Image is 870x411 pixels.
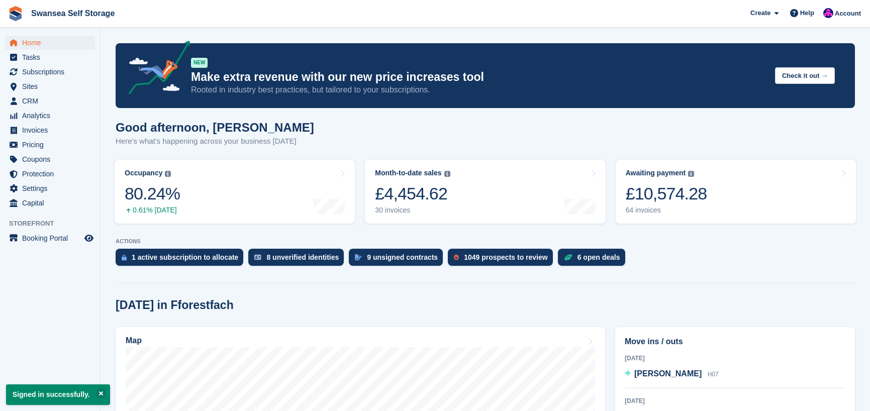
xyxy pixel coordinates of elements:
span: Storefront [9,219,100,229]
div: Month-to-date sales [375,169,441,177]
a: 1049 prospects to review [448,249,558,271]
a: 6 open deals [558,249,630,271]
a: 9 unsigned contracts [349,249,448,271]
img: icon-info-grey-7440780725fd019a000dd9b08b2336e03edf1995a4989e88bcd33f0948082b44.svg [444,171,450,177]
a: menu [5,109,95,123]
a: menu [5,138,95,152]
div: 1049 prospects to review [464,253,548,261]
a: menu [5,167,95,181]
img: prospect-51fa495bee0391a8d652442698ab0144808aea92771e9ea1ae160a38d050c398.svg [454,254,459,260]
span: Booking Portal [22,231,82,245]
div: £4,454.62 [375,183,450,204]
span: Coupons [22,152,82,166]
div: 80.24% [125,183,180,204]
span: Subscriptions [22,65,82,79]
div: 8 unverified identities [266,253,339,261]
img: contract_signature_icon-13c848040528278c33f63329250d36e43548de30e8caae1d1a13099fd9432cc5.svg [355,254,362,260]
p: Make extra revenue with our new price increases tool [191,70,767,84]
a: menu [5,196,95,210]
a: 8 unverified identities [248,249,349,271]
div: 9 unsigned contracts [367,253,438,261]
h2: Move ins / outs [625,336,845,348]
a: menu [5,152,95,166]
a: menu [5,231,95,245]
img: Donna Davies [823,8,833,18]
p: Rooted in industry best practices, but tailored to your subscriptions. [191,84,767,95]
img: price-adjustments-announcement-icon-8257ccfd72463d97f412b2fc003d46551f7dbcb40ab6d574587a9cd5c0d94... [120,41,190,98]
div: [DATE] [625,354,845,363]
img: icon-info-grey-7440780725fd019a000dd9b08b2336e03edf1995a4989e88bcd33f0948082b44.svg [688,171,694,177]
a: Awaiting payment £10,574.28 64 invoices [616,160,856,224]
a: Month-to-date sales £4,454.62 30 invoices [365,160,605,224]
h2: [DATE] in Fforestfach [116,298,234,312]
a: menu [5,181,95,195]
a: menu [5,79,95,93]
span: Invoices [22,123,82,137]
div: 0.61% [DATE] [125,206,180,215]
img: deal-1b604bf984904fb50ccaf53a9ad4b4a5d6e5aea283cecdc64d6e3604feb123c2.svg [564,254,572,261]
div: 1 active subscription to allocate [132,253,238,261]
a: menu [5,36,95,50]
img: verify_identity-adf6edd0f0f0b5bbfe63781bf79b02c33cf7c696d77639b501bdc392416b5a36.svg [254,254,261,260]
a: Preview store [83,232,95,244]
span: Tasks [22,50,82,64]
div: [DATE] [625,396,845,405]
h1: Good afternoon, [PERSON_NAME] [116,121,314,134]
span: CRM [22,94,82,108]
span: Settings [22,181,82,195]
a: Swansea Self Storage [27,5,119,22]
span: Sites [22,79,82,93]
span: Analytics [22,109,82,123]
button: Check it out → [775,67,835,84]
a: Occupancy 80.24% 0.61% [DATE] [115,160,355,224]
a: 1 active subscription to allocate [116,249,248,271]
img: active_subscription_to_allocate_icon-d502201f5373d7db506a760aba3b589e785aa758c864c3986d89f69b8ff3... [122,254,127,261]
p: Signed in successfully. [6,384,110,405]
div: 30 invoices [375,206,450,215]
div: Awaiting payment [626,169,686,177]
div: Occupancy [125,169,162,177]
a: [PERSON_NAME] H07 [625,368,719,381]
a: menu [5,50,95,64]
span: Pricing [22,138,82,152]
span: [PERSON_NAME] [634,369,702,378]
span: Help [800,8,814,18]
a: menu [5,123,95,137]
a: menu [5,94,95,108]
span: H07 [708,371,719,378]
div: NEW [191,58,208,68]
span: Create [750,8,770,18]
p: ACTIONS [116,238,855,245]
img: icon-info-grey-7440780725fd019a000dd9b08b2336e03edf1995a4989e88bcd33f0948082b44.svg [165,171,171,177]
span: Protection [22,167,82,181]
div: £10,574.28 [626,183,707,204]
a: menu [5,65,95,79]
img: stora-icon-8386f47178a22dfd0bd8f6a31ec36ba5ce8667c1dd55bd0f319d3a0aa187defe.svg [8,6,23,21]
p: Here's what's happening across your business [DATE] [116,136,314,147]
h2: Map [126,336,142,345]
div: 64 invoices [626,206,707,215]
span: Capital [22,196,82,210]
span: Account [835,9,861,19]
div: 6 open deals [577,253,620,261]
span: Home [22,36,82,50]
